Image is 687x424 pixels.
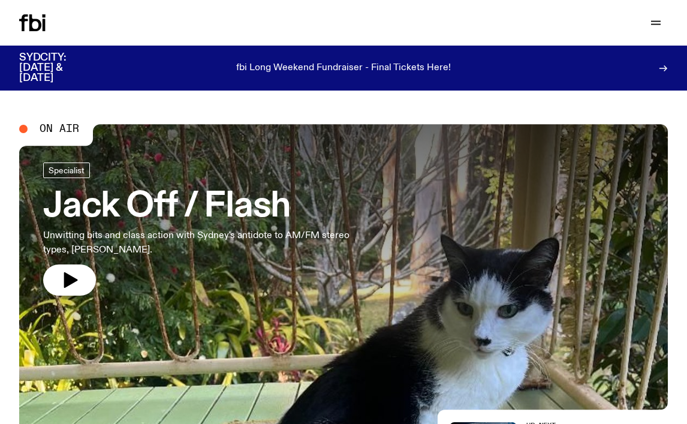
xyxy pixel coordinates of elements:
p: Unwitting bits and class action with Sydney's antidote to AM/FM stereo types, [PERSON_NAME]. [43,228,350,257]
p: fbi Long Weekend Fundraiser - Final Tickets Here! [236,63,451,74]
h3: Jack Off / Flash [43,190,350,224]
h3: SYDCITY: [DATE] & [DATE] [19,53,96,83]
a: Jack Off / FlashUnwitting bits and class action with Sydney's antidote to AM/FM stereo types, [PE... [43,163,350,296]
span: On Air [40,124,79,134]
span: Specialist [49,166,85,175]
a: Specialist [43,163,90,178]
